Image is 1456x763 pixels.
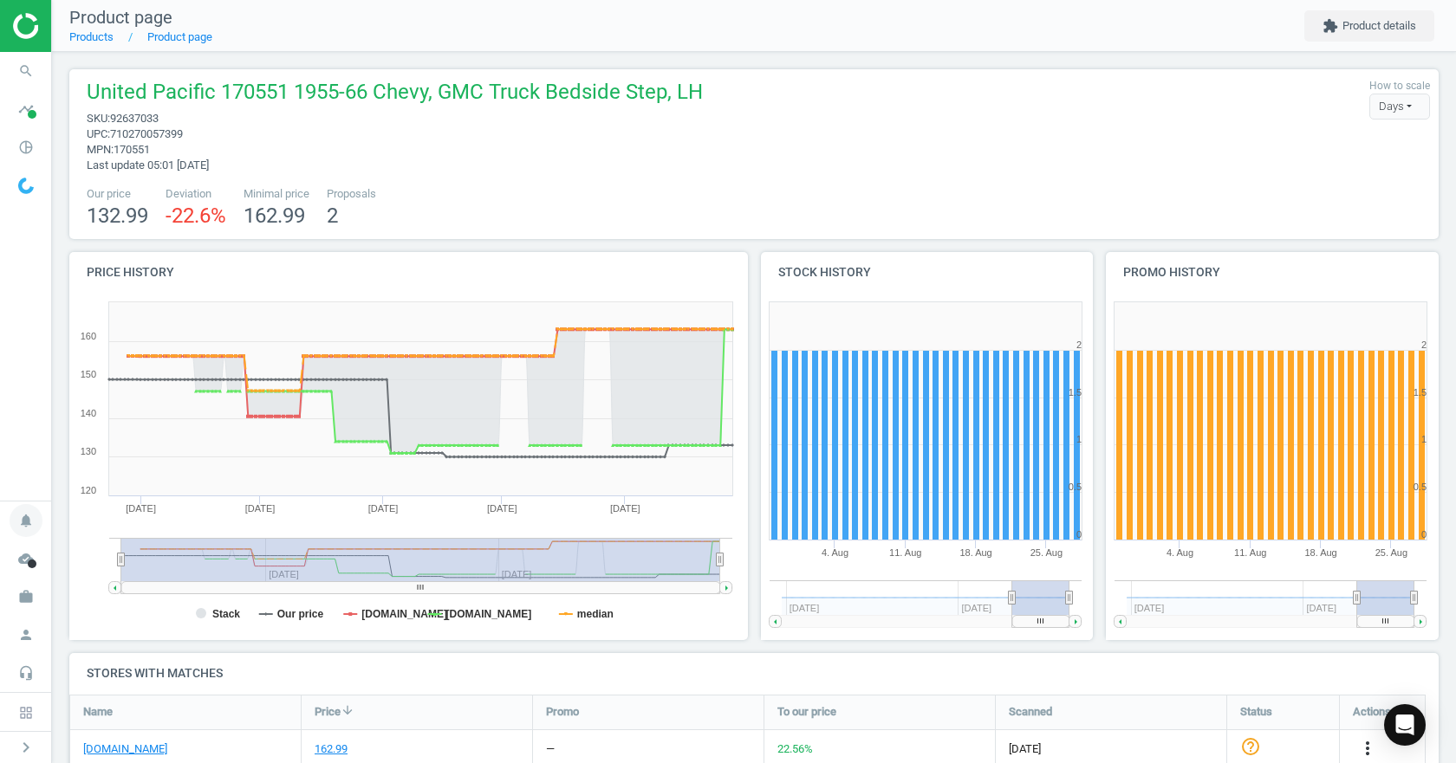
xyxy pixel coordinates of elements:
[1414,387,1427,398] text: 1.5
[69,653,1439,694] h4: Stores with matches
[1357,738,1378,759] i: more_vert
[10,618,42,651] i: person
[761,252,1094,293] h4: Stock history
[1369,79,1430,94] label: How to scale
[1030,547,1062,558] tspan: 25. Aug
[10,93,42,126] i: timeline
[959,547,991,558] tspan: 18. Aug
[16,737,36,758] i: chevron_right
[821,547,848,558] tspan: 4. Aug
[69,252,748,293] h4: Price history
[1240,704,1272,720] span: Status
[245,503,276,514] tspan: [DATE]
[69,7,172,28] span: Product page
[277,608,324,620] tspan: Our price
[1068,482,1081,492] text: 0.5
[777,742,813,755] span: 22.56 %
[69,30,114,43] a: Products
[1076,434,1081,444] text: 1
[1009,741,1213,757] span: [DATE]
[1421,529,1427,540] text: 0
[10,55,42,87] i: search
[10,542,42,575] i: cloud_done
[18,178,34,194] img: wGWNvw8QSZomAAAAABJRU5ErkJggg==
[1076,529,1081,540] text: 0
[1167,547,1193,558] tspan: 4. Aug
[83,704,113,720] span: Name
[83,741,167,757] a: [DOMAIN_NAME]
[81,446,96,456] text: 130
[315,741,348,757] div: 162.99
[1323,18,1338,34] i: extension
[1375,547,1407,558] tspan: 25. Aug
[87,143,114,156] span: mpn :
[13,13,136,39] img: ajHJNr6hYgQAAAAASUVORK5CYII=
[212,608,240,620] tspan: Stack
[546,741,555,757] div: —
[1421,434,1427,444] text: 1
[1076,339,1081,350] text: 2
[87,78,703,111] span: United Pacific 170551 1955-66 Chevy, GMC Truck Bedside Step, LH
[1421,339,1427,350] text: 2
[114,143,150,156] span: 170551
[577,608,614,620] tspan: median
[546,704,579,720] span: Promo
[166,186,226,202] span: Deviation
[10,580,42,613] i: work
[110,127,183,140] span: 710270057399
[126,503,156,514] tspan: [DATE]
[87,158,209,171] span: Last update 05:01 [DATE]
[610,503,640,514] tspan: [DATE]
[1353,704,1391,720] span: Actions
[81,331,96,341] text: 160
[1304,10,1434,42] button: extensionProduct details
[1106,252,1439,293] h4: Promo history
[341,703,354,717] i: arrow_downward
[487,503,517,514] tspan: [DATE]
[4,736,48,759] button: chevron_right
[10,656,42,689] i: headset_mic
[1305,547,1337,558] tspan: 18. Aug
[889,547,921,558] tspan: 11. Aug
[315,704,341,720] span: Price
[777,704,836,720] span: To our price
[87,112,110,125] span: sku :
[361,608,447,620] tspan: [DOMAIN_NAME]
[327,186,376,202] span: Proposals
[10,504,42,537] i: notifications
[1240,736,1261,757] i: help_outline
[87,186,148,202] span: Our price
[244,186,309,202] span: Minimal price
[1234,547,1266,558] tspan: 11. Aug
[446,608,532,620] tspan: [DOMAIN_NAME]
[10,131,42,164] i: pie_chart_outlined
[1384,704,1426,746] div: Open Intercom Messenger
[244,204,305,228] span: 162.99
[1414,482,1427,492] text: 0.5
[81,408,96,418] text: 140
[1369,94,1430,120] div: Days
[166,204,226,228] span: -22.6 %
[1357,738,1378,760] button: more_vert
[368,503,399,514] tspan: [DATE]
[110,112,159,125] span: 92637033
[147,30,212,43] a: Product page
[1068,387,1081,398] text: 1.5
[81,369,96,379] text: 150
[87,204,148,228] span: 132.99
[81,485,96,495] text: 120
[327,204,338,228] span: 2
[1009,704,1052,720] span: Scanned
[87,127,110,140] span: upc :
